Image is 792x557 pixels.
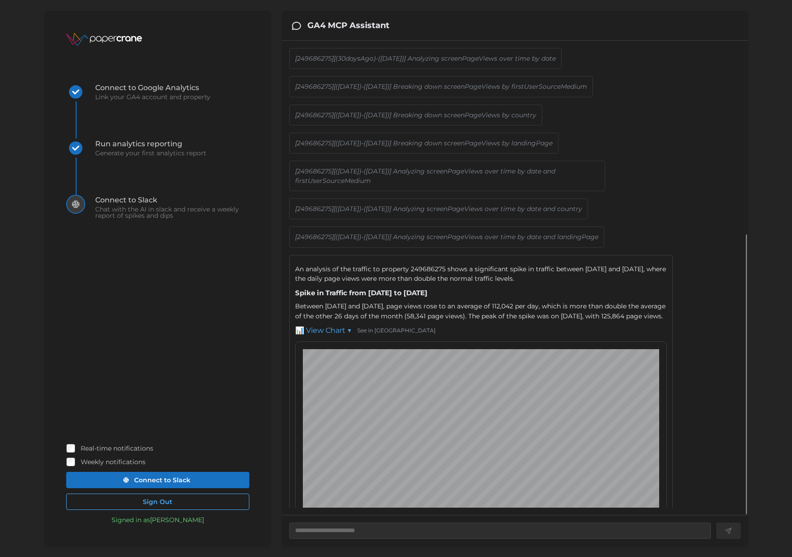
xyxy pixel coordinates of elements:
label: Real-time notifications [75,444,153,453]
h3: GA4 MCP Assistant [307,20,389,31]
span: Chat with the AI in slack and receive a weekly report of spikes and dips [95,206,249,219]
p: [249686275][([DATE])-([DATE])] Analyzing screenPageViews over time by date and country [295,204,582,213]
span: Link your GA4 account and property [95,94,210,100]
p: [249686275][([DATE])-([DATE])] Breaking down screenPageViews by landingPage [295,139,553,148]
p: [249686275][([DATE])-([DATE])] Breaking down screenPageViews by firstUserSourceMedium [295,82,587,91]
p: [249686275][([DATE])-([DATE])] Analyzing screenPageViews over time by date and landingPage [295,232,598,241]
span: Sign Out [143,494,172,509]
a: 📊 View Chart ▼ [295,325,352,336]
div: Between [DATE] and [DATE], page views rose to an average of 112,042 per day, which is more than d... [295,302,667,535]
p: [249686275][([DATE])-([DATE])] Breaking down screenPageViews by country [295,110,536,120]
button: Sign Out [66,494,249,510]
span: Connect to Slack [134,472,190,488]
button: Connect to Slack [66,472,249,488]
span: Generate your first analytics report [95,150,206,156]
div: An analysis of the traffic to property 249686275 shows a significant spike in traffic between [DA... [295,264,667,284]
span: Connect to Google Analytics [95,84,210,91]
span: Connect to Slack [95,197,249,204]
span: Run analytics reporting [95,140,206,148]
h3: Spike in Traffic from [DATE] to [DATE] [295,288,667,298]
p: [249686275][(30daysAgo)-([DATE])] Analyzing screenPageViews over time by date [295,54,556,63]
label: Weekly notifications [75,457,146,466]
p: Signed in as [PERSON_NAME] [112,515,204,524]
p: [249686275][([DATE])-([DATE])] Analyzing screenPageViews over time by date and firstUserSourceMedium [295,167,599,185]
a: See in [GEOGRAPHIC_DATA] [357,327,436,335]
button: Connect to SlackChat with the AI in slack and receive a weekly report of spikes and dips [66,195,249,251]
button: Connect to Google AnalyticsLink your GA4 account and property [66,82,210,139]
button: Run analytics reportingGenerate your first analytics report [66,139,206,195]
